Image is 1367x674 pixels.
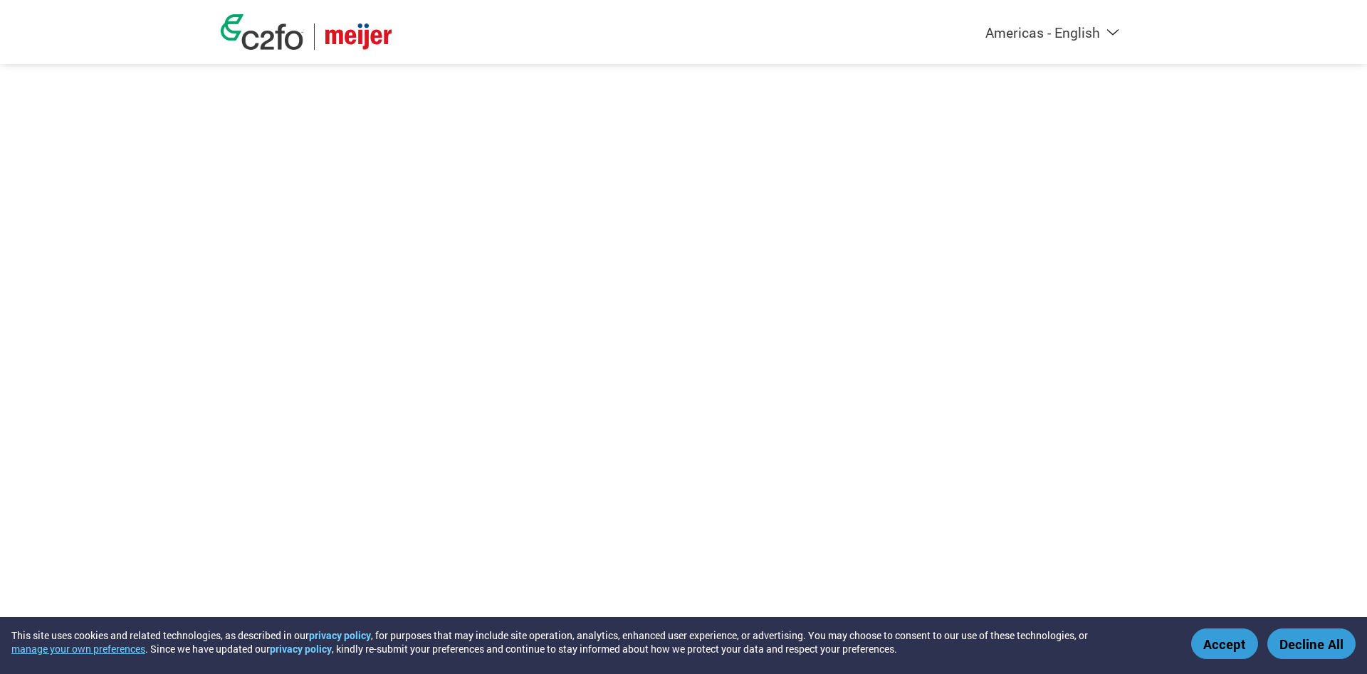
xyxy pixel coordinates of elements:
a: privacy policy [270,642,332,655]
button: manage your own preferences [11,642,145,655]
img: Meijer [325,23,392,50]
button: Accept [1191,628,1258,659]
a: privacy policy [309,628,371,642]
button: Decline All [1267,628,1356,659]
div: This site uses cookies and related technologies, as described in our , for purposes that may incl... [11,628,1170,655]
img: c2fo logo [221,14,303,50]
